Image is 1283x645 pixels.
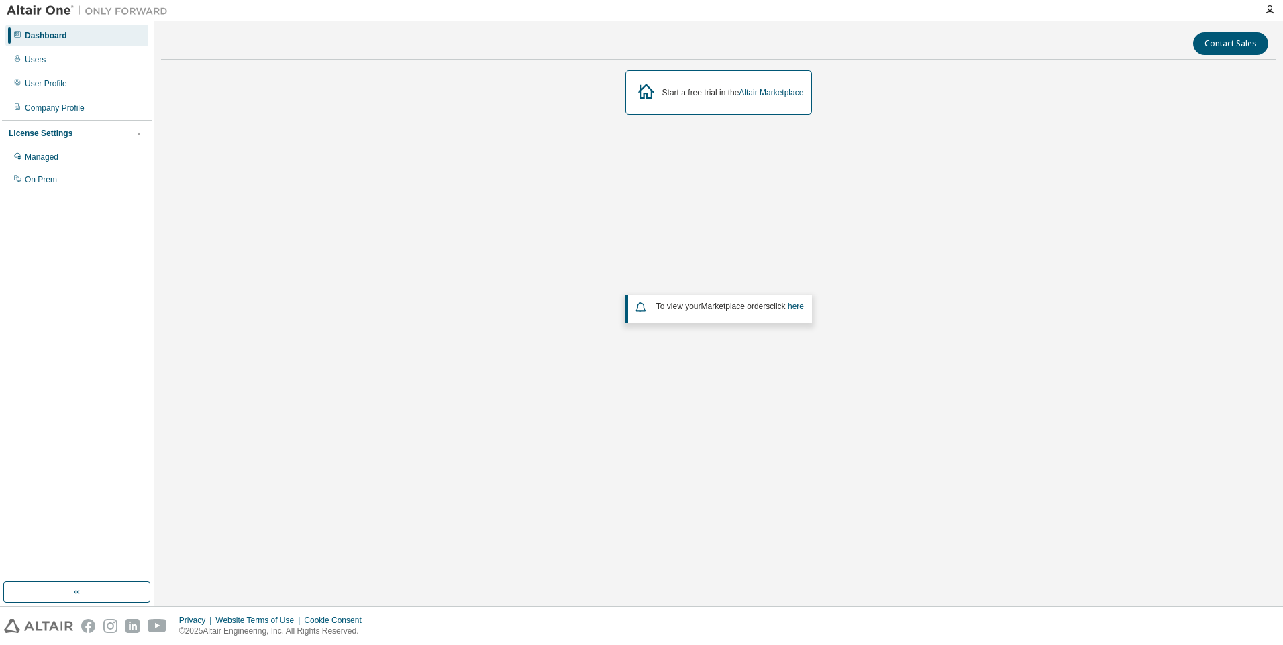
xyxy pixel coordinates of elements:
[25,54,46,65] div: Users
[656,302,804,311] span: To view your click
[25,152,58,162] div: Managed
[179,615,215,626] div: Privacy
[25,174,57,185] div: On Prem
[25,78,67,89] div: User Profile
[148,619,167,633] img: youtube.svg
[1193,32,1268,55] button: Contact Sales
[788,302,804,311] a: here
[25,30,67,41] div: Dashboard
[215,615,304,626] div: Website Terms of Use
[9,128,72,139] div: License Settings
[7,4,174,17] img: Altair One
[4,619,73,633] img: altair_logo.svg
[701,302,770,311] em: Marketplace orders
[739,88,803,97] a: Altair Marketplace
[304,615,369,626] div: Cookie Consent
[25,103,85,113] div: Company Profile
[103,619,117,633] img: instagram.svg
[179,626,370,637] p: © 2025 Altair Engineering, Inc. All Rights Reserved.
[662,87,804,98] div: Start a free trial in the
[125,619,140,633] img: linkedin.svg
[81,619,95,633] img: facebook.svg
